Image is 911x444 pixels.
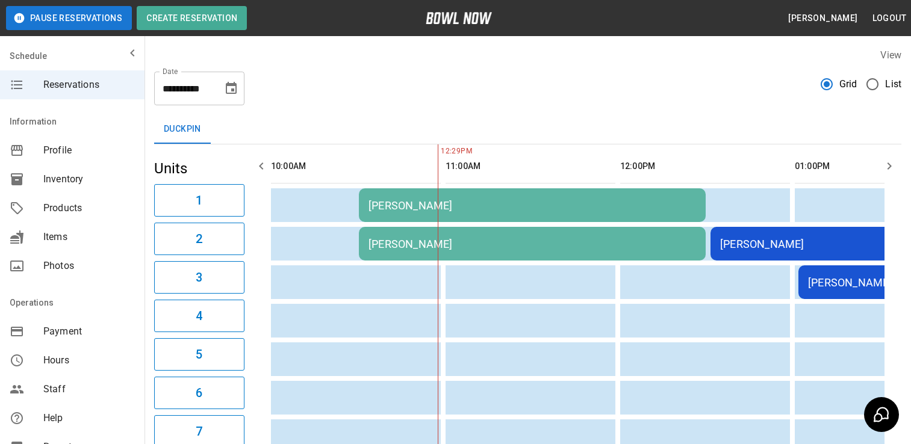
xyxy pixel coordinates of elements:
[438,146,441,158] span: 12:29PM
[620,149,790,183] th: 12:00PM
[43,172,135,187] span: Inventory
[154,261,244,294] button: 3
[154,115,211,144] button: Duckpin
[426,12,492,24] img: logo
[196,422,202,441] h6: 7
[43,324,135,339] span: Payment
[196,306,202,325] h6: 4
[196,191,202,210] h6: 1
[154,159,244,178] h5: Units
[154,338,244,371] button: 5
[196,345,202,364] h6: 5
[868,7,911,29] button: Logout
[43,259,135,273] span: Photos
[154,300,244,332] button: 4
[154,115,901,144] div: inventory tabs
[137,6,247,30] button: Create Reservation
[880,49,901,61] label: View
[368,238,696,250] div: [PERSON_NAME]
[43,382,135,396] span: Staff
[43,201,135,215] span: Products
[368,199,696,212] div: [PERSON_NAME]
[43,353,135,368] span: Hours
[43,78,135,92] span: Reservations
[839,77,857,91] span: Grid
[271,149,441,183] th: 10:00AM
[885,77,901,91] span: List
[446,149,615,183] th: 11:00AM
[196,383,202,402] h6: 6
[154,223,244,255] button: 2
[196,268,202,287] h6: 3
[43,411,135,425] span: Help
[6,6,132,30] button: Pause Reservations
[154,184,244,217] button: 1
[196,229,202,248] h6: 2
[43,230,135,244] span: Items
[43,143,135,158] span: Profile
[154,377,244,409] button: 6
[783,7,862,29] button: [PERSON_NAME]
[219,76,243,100] button: Choose date, selected date is Sep 27, 2025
